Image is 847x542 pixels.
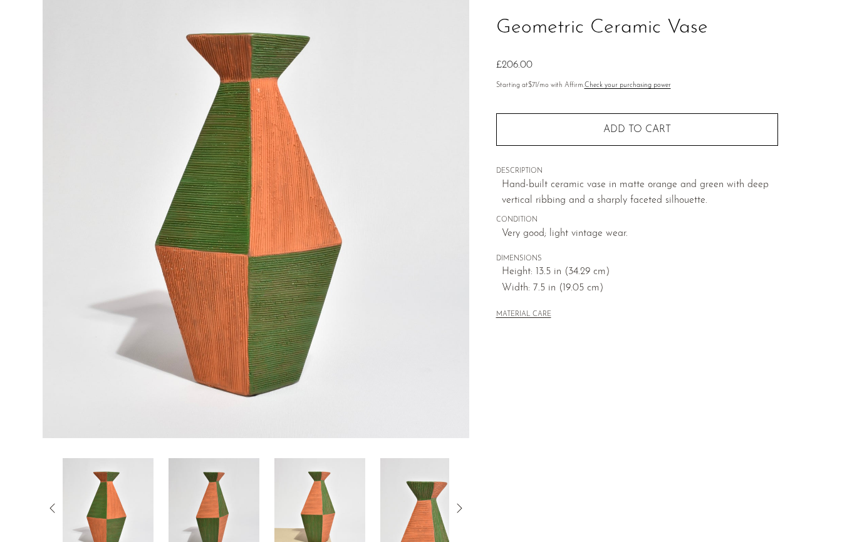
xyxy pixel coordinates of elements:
span: $71 [528,82,537,89]
button: Add to cart [496,113,778,146]
p: Starting at /mo with Affirm. [496,80,778,91]
span: Height: 13.5 in (34.29 cm) [502,264,778,280]
h1: Geometric Ceramic Vase [496,12,778,44]
p: Hand-built ceramic vase in matte orange and green with deep vertical ribbing and a sharply facete... [502,177,778,209]
span: Very good; light vintage wear. [502,226,778,242]
button: MATERIAL CARE [496,310,551,320]
span: DIMENSIONS [496,253,778,265]
span: Width: 7.5 in (19.05 cm) [502,280,778,297]
a: Check your purchasing power - Learn more about Affirm Financing (opens in modal) [585,82,671,89]
span: CONDITION [496,215,778,226]
span: Add to cart [603,125,671,135]
span: £206.00 [496,60,533,70]
span: DESCRIPTION [496,166,778,177]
